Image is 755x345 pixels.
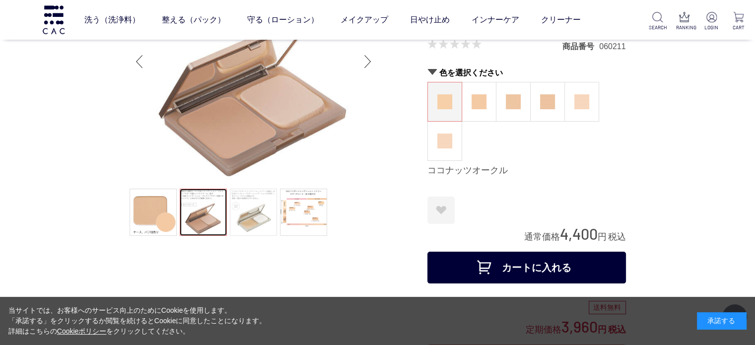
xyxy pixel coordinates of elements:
a: クリーナー [541,6,581,34]
a: 日やけ止め [410,6,450,34]
img: ヘーゼルオークル [506,94,521,109]
a: ピーチアイボリー [565,82,599,121]
p: LOGIN [703,24,720,31]
p: RANKING [676,24,693,31]
dl: ヘーゼルオークル [496,82,531,122]
img: ココナッツオークル [437,94,452,109]
a: LOGIN [703,12,720,31]
span: 4,400 [560,224,598,243]
div: 当サイトでは、お客様へのサービス向上のためにCookieを使用します。 「承諾する」をクリックするか閲覧を続けるとCookieに同意したことになります。 詳細はこちらの をクリックしてください。 [8,305,267,337]
div: 承諾する [697,312,747,330]
a: CART [730,12,747,31]
dl: ココナッツオークル [427,82,462,122]
img: ピーチベージュ [437,134,452,148]
a: ヘーゼルオークル [496,82,530,121]
a: Cookieポリシー [57,327,107,335]
button: カートに入れる [427,252,626,283]
a: 洗う（洗浄料） [84,6,140,34]
p: SEARCH [649,24,666,31]
a: SEARCH [649,12,666,31]
h2: 色を選択ください [427,68,626,78]
p: CART [730,24,747,31]
a: メイクアップ [341,6,388,34]
img: アーモンドオークル [540,94,555,109]
img: logo [41,5,66,34]
img: マカダミアオークル [472,94,486,109]
dd: 060211 [599,41,625,52]
a: ピーチベージュ [428,122,462,160]
dl: ピーチベージュ [427,121,462,161]
img: ピーチアイボリー [574,94,589,109]
dl: マカダミアオークル [462,82,496,122]
dl: ピーチアイボリー [564,82,599,122]
div: ココナッツオークル [427,165,626,177]
a: マカダミアオークル [462,82,496,121]
span: 円 [598,232,607,242]
span: 税込 [608,232,626,242]
span: 通常価格 [524,232,560,242]
a: インナーケア [472,6,519,34]
dt: 商品番号 [562,41,599,52]
a: お気に入りに登録する [427,197,455,224]
a: 守る（ローション） [247,6,319,34]
div: Previous slide [130,42,149,81]
dl: アーモンドオークル [530,82,565,122]
a: アーモンドオークル [531,82,564,121]
a: 整える（パック） [162,6,225,34]
div: Next slide [358,42,378,81]
a: RANKING [676,12,693,31]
